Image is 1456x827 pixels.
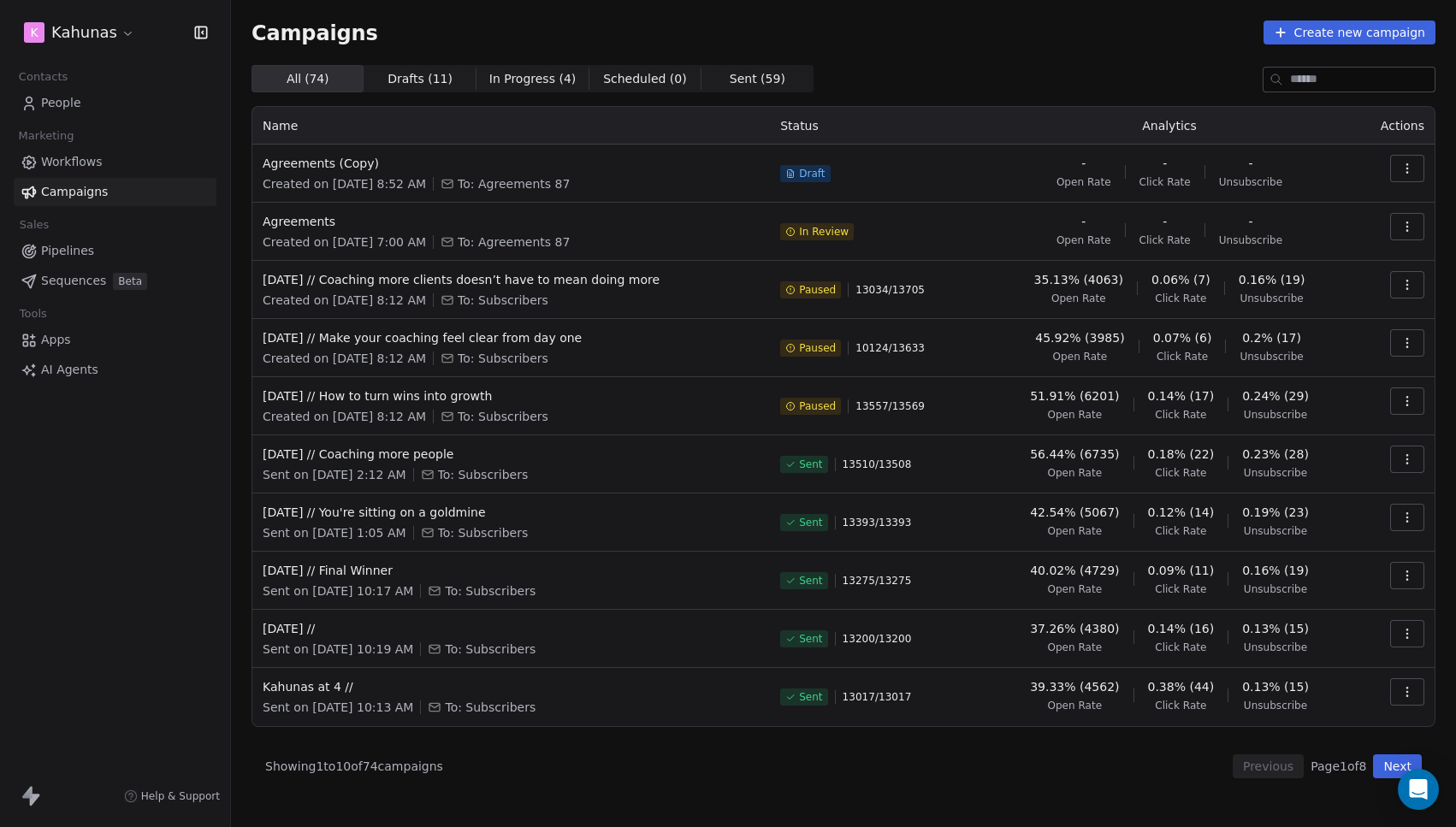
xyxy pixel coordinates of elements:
[388,70,453,88] span: Drafts ( 11 )
[984,107,1355,145] th: Analytics
[1148,387,1215,405] span: 0.14% (17)
[489,70,577,88] span: In Progress ( 4 )
[799,574,822,588] span: Sent
[799,283,836,297] span: Paused
[1148,446,1215,463] span: 0.18% (22)
[1139,233,1191,247] span: Click Rate
[438,466,529,483] span: To: Subscribers
[438,524,529,541] span: To: Subscribers
[1034,271,1123,288] span: 35.13% (4063)
[252,21,378,44] span: Campaigns
[113,273,147,290] span: Beta
[1047,524,1102,538] span: Open Rate
[1163,155,1167,172] span: -
[41,183,108,201] span: Campaigns
[252,107,770,145] th: Name
[799,516,822,529] span: Sent
[1030,387,1119,405] span: 51.91% (6201)
[1051,292,1106,305] span: Open Rate
[1242,620,1309,637] span: 0.13% (15)
[263,466,406,483] span: Sent on [DATE] 2:12 AM
[263,678,760,695] span: Kahunas at 4 //
[843,574,912,588] span: 13275 / 13275
[1081,213,1086,230] span: -
[263,350,426,367] span: Created on [DATE] 8:12 AM
[843,632,912,646] span: 13200 / 13200
[1030,446,1119,463] span: 56.44% (6735)
[263,213,760,230] span: Agreements
[263,155,760,172] span: Agreements (Copy)
[1242,329,1301,346] span: 0.2% (17)
[21,18,139,47] button: KKahunas
[458,292,548,309] span: To: Subscribers
[1155,466,1206,480] span: Click Rate
[1242,678,1309,695] span: 0.13% (15)
[263,504,760,521] span: [DATE] // You're sitting on a goldmine
[263,620,760,637] span: [DATE] //
[1035,329,1124,346] span: 45.92% (3985)
[1373,754,1422,778] button: Next
[1244,641,1307,654] span: Unsubscribe
[263,233,426,251] span: Created on [DATE] 7:00 AM
[1355,107,1435,145] th: Actions
[1056,233,1111,247] span: Open Rate
[1053,350,1108,363] span: Open Rate
[1081,155,1086,172] span: -
[799,225,849,239] span: In Review
[12,212,56,238] span: Sales
[1047,582,1102,596] span: Open Rate
[843,516,912,529] span: 13393 / 13393
[41,153,103,171] span: Workflows
[1047,408,1102,422] span: Open Rate
[445,699,536,716] span: To: Subscribers
[1219,175,1282,189] span: Unsubscribe
[1248,213,1252,230] span: -
[1311,758,1366,775] span: Page 1 of 8
[11,123,81,149] span: Marketing
[1148,504,1215,521] span: 0.12% (14)
[799,399,836,413] span: Paused
[1155,699,1206,712] span: Click Rate
[263,175,426,192] span: Created on [DATE] 8:52 AM
[458,408,548,425] span: To: Subscribers
[263,329,760,346] span: [DATE] // Make your coaching feel clear from day one
[1163,213,1167,230] span: -
[1155,524,1206,538] span: Click Rate
[14,237,216,265] a: Pipelines
[799,632,822,646] span: Sent
[263,699,413,716] span: Sent on [DATE] 10:13 AM
[843,690,912,704] span: 13017 / 13017
[799,341,836,355] span: Paused
[1030,678,1119,695] span: 39.33% (4562)
[1242,387,1309,405] span: 0.24% (29)
[1155,292,1206,305] span: Click Rate
[41,242,94,260] span: Pipelines
[1157,350,1208,363] span: Click Rate
[263,562,760,579] span: [DATE] // Final Winner
[799,690,822,704] span: Sent
[458,175,570,192] span: To: Agreements 87
[263,292,426,309] span: Created on [DATE] 8:12 AM
[14,267,216,295] a: SequencesBeta
[1248,155,1252,172] span: -
[1139,175,1191,189] span: Click Rate
[445,582,536,600] span: To: Subscribers
[1240,350,1303,363] span: Unsubscribe
[1264,21,1435,44] button: Create new campaign
[41,331,71,349] span: Apps
[124,789,220,803] a: Help & Support
[1148,562,1215,579] span: 0.09% (11)
[1242,504,1309,521] span: 0.19% (23)
[41,272,106,290] span: Sequences
[1398,769,1439,810] div: Open Intercom Messenger
[1155,408,1206,422] span: Click Rate
[263,408,426,425] span: Created on [DATE] 8:12 AM
[1148,620,1215,637] span: 0.14% (16)
[1056,175,1111,189] span: Open Rate
[1233,754,1304,778] button: Previous
[14,356,216,384] a: AI Agents
[1155,582,1206,596] span: Click Rate
[770,107,984,145] th: Status
[12,301,54,327] span: Tools
[1240,292,1303,305] span: Unsubscribe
